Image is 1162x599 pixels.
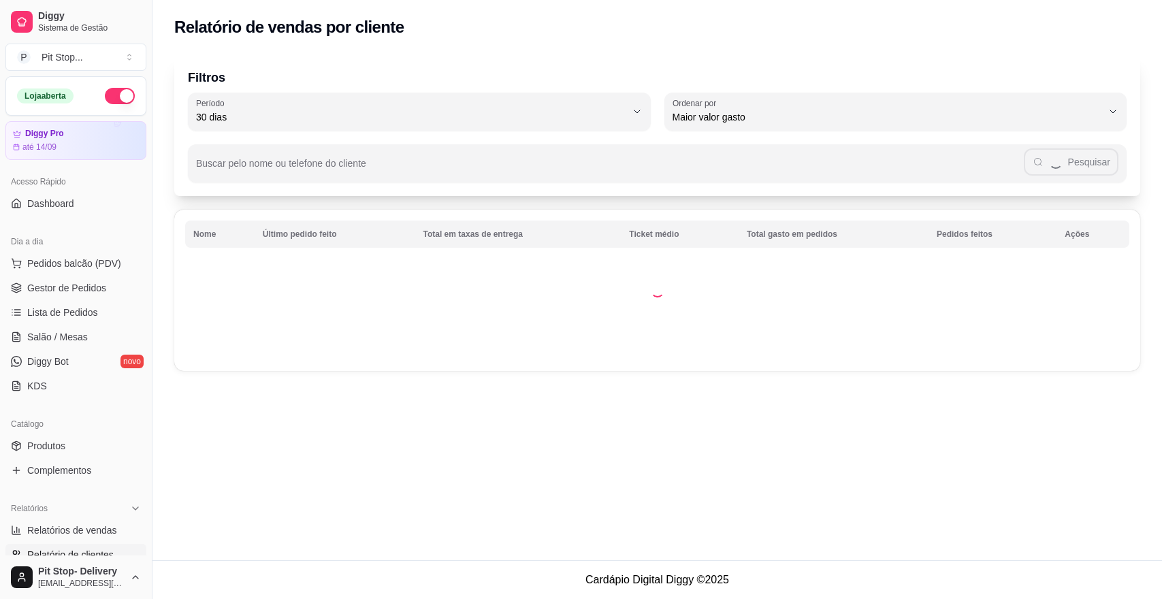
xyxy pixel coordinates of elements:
span: Relatórios de vendas [27,523,117,537]
button: Pedidos balcão (PDV) [5,253,146,274]
span: Maior valor gasto [673,110,1103,124]
a: KDS [5,375,146,397]
span: Pit Stop- Delivery [38,566,125,578]
span: KDS [27,379,47,393]
span: Relatório de clientes [27,548,114,562]
span: Sistema de Gestão [38,22,141,33]
span: Gestor de Pedidos [27,281,106,295]
span: Diggy Bot [27,355,69,368]
button: Select a team [5,44,146,71]
label: Período [196,97,229,109]
span: 30 dias [196,110,626,124]
span: Lista de Pedidos [27,306,98,319]
a: Diggy Proaté 14/09 [5,121,146,160]
div: Loading [651,284,664,297]
span: Salão / Mesas [27,330,88,344]
a: Complementos [5,459,146,481]
div: Loja aberta [17,88,74,103]
span: P [17,50,31,64]
span: Produtos [27,439,65,453]
a: Salão / Mesas [5,326,146,348]
span: Complementos [27,464,91,477]
h2: Relatório de vendas por cliente [174,16,404,38]
a: Gestor de Pedidos [5,277,146,299]
article: até 14/09 [22,142,57,152]
label: Ordenar por [673,97,721,109]
span: [EMAIL_ADDRESS][DOMAIN_NAME] [38,578,125,589]
button: Período30 dias [188,93,651,131]
button: Alterar Status [105,88,135,104]
a: Relatórios de vendas [5,519,146,541]
span: Diggy [38,10,141,22]
button: Pit Stop- Delivery[EMAIL_ADDRESS][DOMAIN_NAME] [5,561,146,594]
a: Relatório de clientes [5,544,146,566]
span: Relatórios [11,503,48,514]
div: Acesso Rápido [5,171,146,193]
p: Filtros [188,68,1127,87]
input: Buscar pelo nome ou telefone do cliente [196,162,1024,176]
a: Dashboard [5,193,146,214]
a: Produtos [5,435,146,457]
div: Catálogo [5,413,146,435]
a: DiggySistema de Gestão [5,5,146,38]
article: Diggy Pro [25,129,64,139]
div: Dia a dia [5,231,146,253]
a: Diggy Botnovo [5,351,146,372]
span: Pedidos balcão (PDV) [27,257,121,270]
span: Dashboard [27,197,74,210]
button: Ordenar porMaior valor gasto [664,93,1127,131]
footer: Cardápio Digital Diggy © 2025 [152,560,1162,599]
div: Pit Stop ... [42,50,83,64]
a: Lista de Pedidos [5,302,146,323]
